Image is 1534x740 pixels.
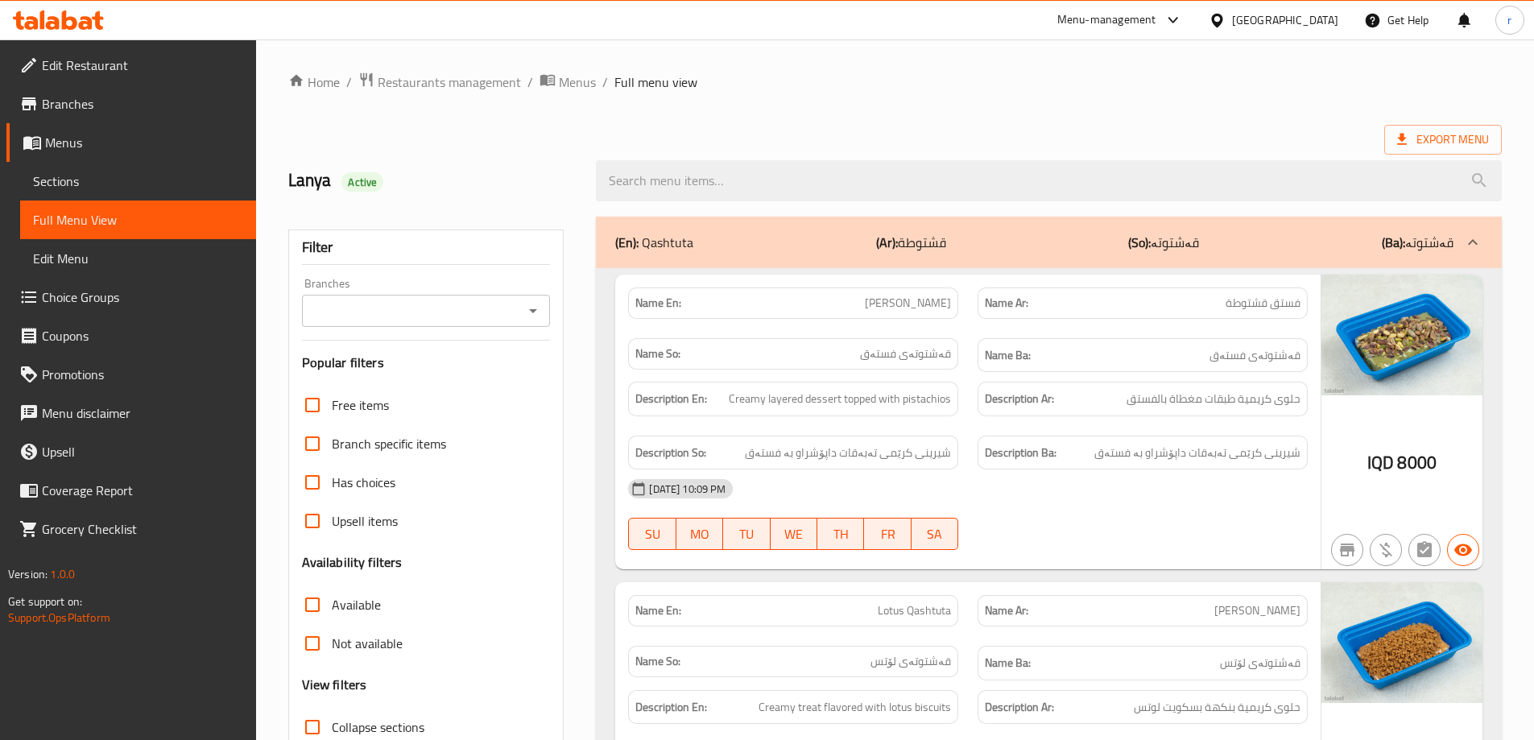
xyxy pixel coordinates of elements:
[1128,230,1151,254] b: (So):
[42,326,243,345] span: Coupons
[1382,230,1405,254] b: (Ba):
[6,510,256,548] a: Grocery Checklist
[42,56,243,75] span: Edit Restaurant
[1382,233,1453,252] p: قەشتوتە
[745,443,951,463] span: شیرینی کرێمی تەبەقات داپۆشراو بە فستەق
[1370,534,1402,566] button: Purchased item
[6,123,256,162] a: Menus
[42,481,243,500] span: Coverage Report
[730,523,763,546] span: TU
[1321,275,1482,395] img: Pistachio_Qashtuta638935808708598757.jpg
[635,523,669,546] span: SU
[522,300,544,322] button: Open
[6,278,256,316] a: Choice Groups
[1214,602,1300,619] span: [PERSON_NAME]
[1127,389,1300,409] span: حلوى كريمية طبقات مغطاة بالفستق
[1367,447,1394,478] span: IQD
[683,523,717,546] span: MO
[860,345,951,362] span: قەشتوتەی فستەق
[6,85,256,123] a: Branches
[6,316,256,355] a: Coupons
[912,518,958,550] button: SA
[6,471,256,510] a: Coverage Report
[1128,233,1199,252] p: قەشتوتە
[614,72,697,92] span: Full menu view
[378,72,521,92] span: Restaurants management
[288,168,577,192] h2: Lanya
[985,697,1054,717] strong: Description Ar:
[358,72,521,93] a: Restaurants management
[985,345,1031,366] strong: Name Ba:
[635,389,707,409] strong: Description En:
[332,511,398,531] span: Upsell items
[20,162,256,201] a: Sections
[33,210,243,229] span: Full Menu View
[1209,345,1300,366] span: قەشتوتەی فستەق
[33,249,243,268] span: Edit Menu
[1094,443,1300,463] span: شیرینی کرێمی تەبەقات داپۆشراو بە فستەق
[1507,11,1511,29] span: r
[918,523,952,546] span: SA
[635,295,681,312] strong: Name En:
[8,564,48,585] span: Version:
[288,72,1502,93] nav: breadcrumb
[876,230,898,254] b: (Ar):
[6,46,256,85] a: Edit Restaurant
[527,72,533,92] li: /
[45,133,243,152] span: Menus
[643,482,732,497] span: [DATE] 10:09 PM
[1220,653,1300,673] span: قەشتوتەی لۆتس
[1397,130,1489,150] span: Export Menu
[42,403,243,423] span: Menu disclaimer
[332,595,381,614] span: Available
[870,523,904,546] span: FR
[302,553,403,572] h3: Availability filters
[332,395,389,415] span: Free items
[985,295,1028,312] strong: Name Ar:
[332,473,395,492] span: Has choices
[6,394,256,432] a: Menu disclaimer
[559,72,596,92] span: Menus
[302,353,551,372] h3: Popular filters
[865,295,951,312] span: [PERSON_NAME]
[50,564,75,585] span: 1.0.0
[878,602,951,619] span: Lotus Qashtuta
[876,233,946,252] p: قشتوطة
[8,591,82,612] span: Get support on:
[332,717,424,737] span: Collapse sections
[635,345,680,362] strong: Name So:
[602,72,608,92] li: /
[870,653,951,670] span: قەشتوتەی لۆتس
[8,607,110,628] a: Support.OpsPlatform
[759,697,951,717] span: Creamy treat flavored with lotus biscuits
[6,355,256,394] a: Promotions
[596,160,1502,201] input: search
[1384,125,1502,155] span: Export Menu
[985,443,1056,463] strong: Description Ba:
[985,389,1054,409] strong: Description Ar:
[1331,534,1363,566] button: Not branch specific item
[615,233,693,252] p: Qashtuta
[628,518,676,550] button: SU
[1408,534,1441,566] button: Not has choices
[302,230,551,265] div: Filter
[302,676,367,694] h3: View filters
[20,201,256,239] a: Full Menu View
[6,432,256,471] a: Upsell
[635,653,680,670] strong: Name So:
[985,602,1028,619] strong: Name Ar:
[42,287,243,307] span: Choice Groups
[985,653,1031,673] strong: Name Ba:
[777,523,811,546] span: WE
[1134,697,1300,717] span: حلوى كريمية بنكهة بسكويت لوتس
[864,518,911,550] button: FR
[1226,295,1300,312] span: فستق قشتوطة
[817,518,864,550] button: TH
[1057,10,1156,30] div: Menu-management
[341,172,383,192] div: Active
[42,442,243,461] span: Upsell
[1447,534,1479,566] button: Available
[729,389,951,409] span: Creamy layered dessert topped with pistachios
[33,172,243,191] span: Sections
[332,434,446,453] span: Branch specific items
